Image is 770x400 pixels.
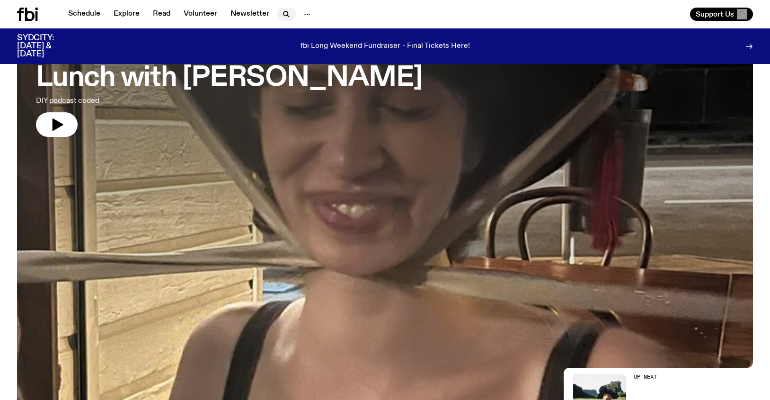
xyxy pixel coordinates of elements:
[696,10,734,18] span: Support Us
[108,8,145,21] a: Explore
[178,8,223,21] a: Volunteer
[225,8,275,21] a: Newsletter
[36,43,423,137] a: Lunch with [PERSON_NAME]DIY podcast coded
[62,8,106,21] a: Schedule
[36,65,423,91] h3: Lunch with [PERSON_NAME]
[147,8,176,21] a: Read
[36,95,278,107] p: DIY podcast coded
[17,34,78,58] h3: SYDCITY: [DATE] & [DATE]
[301,42,470,51] p: fbi Long Weekend Fundraiser - Final Tickets Here!
[634,374,750,380] h2: Up Next
[690,8,753,21] button: Support Us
